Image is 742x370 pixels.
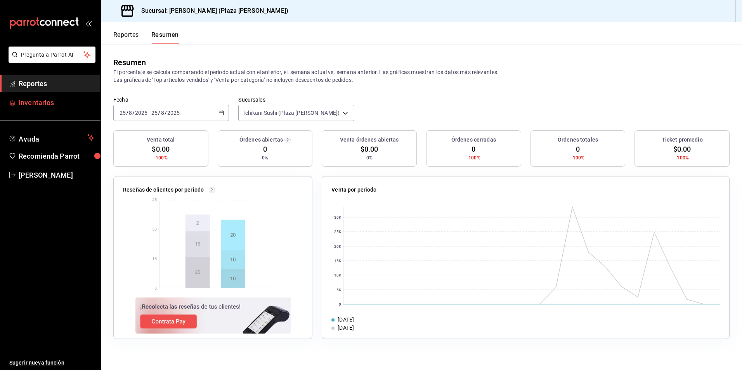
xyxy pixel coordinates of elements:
span: $0.00 [361,144,378,154]
input: ---- [135,110,148,116]
span: Inventarios [19,97,94,108]
button: Resumen [151,31,179,44]
h3: Ticket promedio [662,136,703,144]
span: -100% [154,154,168,161]
p: Reseñas de clientes por periodo [123,186,204,194]
p: El porcentaje se calcula comparando el período actual con el anterior, ej. semana actual vs. sema... [113,68,730,84]
span: Pregunta a Parrot AI [21,51,83,59]
span: 0 [472,144,475,154]
span: 0 [263,144,267,154]
div: navigation tabs [113,31,179,44]
span: / [165,110,167,116]
span: $0.00 [152,144,170,154]
button: Pregunta a Parrot AI [9,47,95,63]
text: 20K [334,244,342,249]
input: -- [128,110,132,116]
span: Reportes [19,78,94,89]
span: 0% [366,154,373,161]
h3: Órdenes cerradas [451,136,496,144]
a: Pregunta a Parrot AI [5,56,95,64]
button: open_drawer_menu [85,20,92,26]
span: / [132,110,135,116]
span: -100% [571,154,585,161]
div: Resumen [113,57,146,68]
span: / [158,110,160,116]
span: 0 [576,144,580,154]
text: 10K [334,273,342,277]
h3: Venta total [147,136,175,144]
span: / [126,110,128,116]
p: Venta por periodo [331,186,376,194]
input: ---- [167,110,180,116]
input: -- [151,110,158,116]
span: -100% [467,154,480,161]
span: [PERSON_NAME] [19,170,94,180]
span: Ayuda [19,133,84,142]
text: 5K [336,288,342,292]
h3: Sucursal: [PERSON_NAME] (Plaza [PERSON_NAME]) [135,6,288,16]
text: 0 [339,302,341,306]
div: [DATE] [338,324,354,332]
input: -- [161,110,165,116]
text: 30K [334,215,342,220]
span: Ichikani Sushi (Plaza [PERSON_NAME]) [243,109,340,117]
h3: Venta órdenes abiertas [340,136,399,144]
text: 25K [334,230,342,234]
span: 0% [262,154,268,161]
text: 15K [334,259,342,263]
h3: Órdenes totales [558,136,598,144]
span: Recomienda Parrot [19,151,94,161]
button: Reportes [113,31,139,44]
label: Fecha [113,97,229,102]
label: Sucursales [238,97,354,102]
span: - [149,110,150,116]
input: -- [119,110,126,116]
span: $0.00 [673,144,691,154]
span: Sugerir nueva función [9,359,94,367]
div: [DATE] [338,316,354,324]
span: -100% [675,154,689,161]
h3: Órdenes abiertas [239,136,283,144]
